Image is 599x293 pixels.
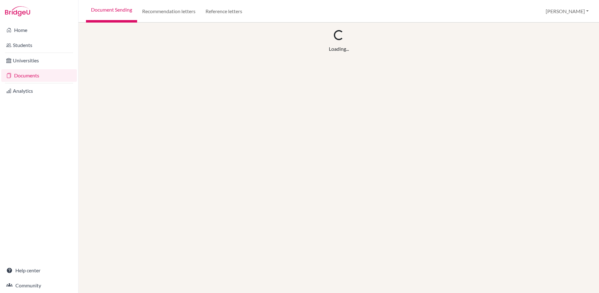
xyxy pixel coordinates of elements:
div: Loading... [329,45,349,53]
a: Community [1,279,77,292]
a: Help center [1,264,77,277]
a: Universities [1,54,77,67]
a: Home [1,24,77,36]
a: Analytics [1,85,77,97]
button: [PERSON_NAME] [543,5,591,17]
img: Bridge-U [5,6,30,16]
a: Students [1,39,77,51]
a: Documents [1,69,77,82]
